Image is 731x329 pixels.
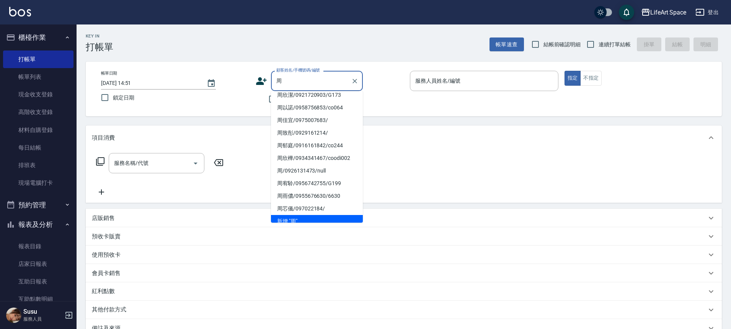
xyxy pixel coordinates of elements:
p: 會員卡銷售 [92,269,121,277]
a: 高階收支登錄 [3,103,73,121]
button: 櫃檯作業 [3,28,73,47]
button: LifeArt Space [638,5,689,20]
img: Logo [9,7,31,16]
a: 排班表 [3,156,73,174]
button: Choose date, selected date is 2025-08-12 [202,74,220,93]
a: 互助日報表 [3,273,73,290]
a: 帳單列表 [3,68,73,86]
button: Open [189,157,202,169]
h3: 打帳單 [86,42,113,52]
span: 連續打單結帳 [599,41,631,49]
a: 互助點數明細 [3,290,73,308]
li: 周宥駖/0956742755/G199 [271,177,363,190]
img: Person [6,308,21,323]
button: 報表及分析 [3,215,73,235]
a: 現場電腦打卡 [3,174,73,192]
button: 指定 [565,71,581,86]
div: 項目消費 [86,125,722,150]
div: 紅利點數 [86,282,722,301]
a: 打帳單 [3,50,73,68]
div: 其他付款方式 [86,301,722,319]
h5: Susu [23,308,62,316]
p: 服務人員 [23,316,62,322]
li: 周欣樺/0934341467/coodi002 [271,152,363,164]
a: 店家日報表 [3,255,73,273]
li: 周雨儂/0955676630/6630 [271,190,363,202]
button: 不指定 [580,71,602,86]
li: 周佳宜/0975007683/ [271,114,363,127]
button: Clear [349,76,360,86]
h2: Key In [86,34,113,39]
button: 登出 [692,5,722,20]
button: 帳單速查 [490,37,524,52]
p: 使用預收卡 [92,251,121,259]
a: 材料自購登錄 [3,121,73,139]
div: 會員卡銷售 [86,264,722,282]
li: 周郁庭/0916161842/co244 [271,139,363,152]
p: 其他付款方式 [92,306,130,314]
div: 店販銷售 [86,209,722,227]
li: 周欣潔/0921720903/G173 [271,89,363,101]
p: 店販銷售 [92,214,115,222]
button: save [619,5,634,20]
div: 預收卡販賣 [86,227,722,246]
li: 周致彤/0929161214/ [271,127,363,139]
label: 帳單日期 [101,70,117,76]
p: 項目消費 [92,134,115,142]
span: 鎖定日期 [113,94,134,102]
a: 報表目錄 [3,238,73,255]
li: 新增 "周" [271,215,363,228]
input: YYYY/MM/DD hh:mm [101,77,199,90]
a: 現金收支登錄 [3,86,73,103]
span: 結帳前確認明細 [543,41,581,49]
div: LifeArt Space [650,8,686,17]
p: 紅利點數 [92,287,119,296]
li: 周以諾/0958756853/co064 [271,101,363,114]
a: 每日結帳 [3,139,73,156]
li: 周/0926131473/null [271,164,363,177]
div: 使用預收卡 [86,246,722,264]
p: 預收卡販賣 [92,233,121,241]
button: 預約管理 [3,195,73,215]
li: 周芯儀/097022184/ [271,202,363,215]
label: 顧客姓名/手機號碼/編號 [276,67,320,73]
